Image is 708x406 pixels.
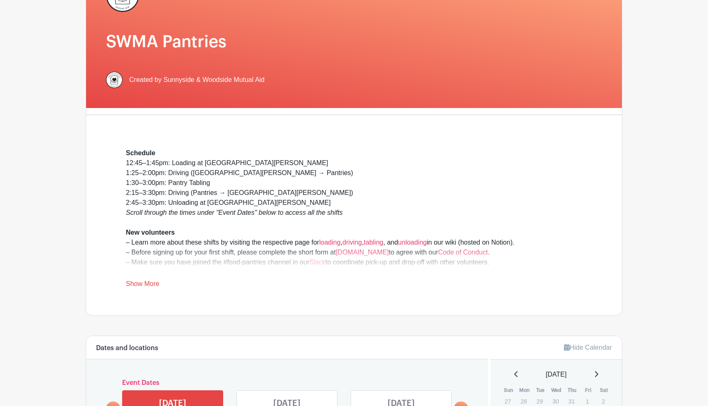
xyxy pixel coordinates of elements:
img: 256.png [106,72,123,88]
th: Mon [516,386,532,394]
a: unloading [398,239,426,246]
span: Created by Sunnyside & Woodside Mutual Aid [129,75,265,85]
th: Fri [580,386,596,394]
a: Slack [309,259,325,266]
h6: Dates and locations [96,344,158,352]
em: Scroll through the times under "Event Dates" below to access all the shifts [126,209,343,216]
a: loading [319,239,341,246]
th: Sat [596,386,612,394]
th: Thu [564,386,580,394]
strong: Schedule [126,149,155,156]
th: Tue [532,386,549,394]
h6: Event Dates [120,379,454,387]
div: 12:45–1:45pm: Loading at [GEOGRAPHIC_DATA][PERSON_NAME] 1:25–2:00pm: Driving ([GEOGRAPHIC_DATA][P... [126,148,582,337]
span: [DATE] [546,370,566,380]
th: Wed [548,386,564,394]
a: driving [342,239,362,246]
a: [DOMAIN_NAME] [336,249,389,256]
a: Code of Conduct [438,249,488,256]
th: Sun [501,386,517,394]
h1: SWMA Pantries [106,32,602,52]
a: Hide Calendar [564,344,612,351]
strong: New volunteers [126,229,175,236]
a: tabling [364,239,383,246]
a: Show More [126,280,159,291]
